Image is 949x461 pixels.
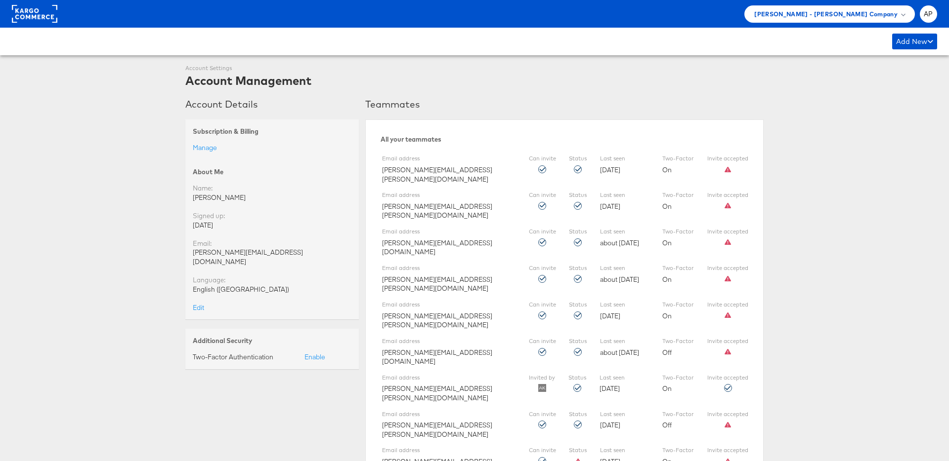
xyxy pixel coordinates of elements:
div: [PERSON_NAME][EMAIL_ADDRESS][PERSON_NAME][DOMAIN_NAME] [382,301,516,330]
div: about [DATE] [600,265,649,284]
label: Can invite [529,411,556,419]
div: [PERSON_NAME] [193,193,351,202]
span: [PERSON_NAME] - [PERSON_NAME] Company [754,9,898,19]
label: Status [569,447,587,455]
div: On [662,228,694,247]
div: Subscription & Billing [193,127,351,136]
label: Invite accepted [707,265,748,272]
label: Two-Factor [662,301,694,309]
label: Status [569,228,587,236]
label: Email: [193,239,212,248]
label: Email address [382,411,516,419]
label: Invite accepted [707,301,748,309]
label: Last seen [600,192,649,199]
label: Name: [193,184,213,193]
div: On [662,301,694,320]
div: [PERSON_NAME][EMAIL_ADDRESS][PERSON_NAME][DOMAIN_NAME] [382,192,516,220]
label: Status [569,155,587,163]
div: [DATE] [600,301,649,320]
label: Invite accepted [707,374,748,382]
label: Two-Factor [662,265,694,272]
label: Last seen [600,447,649,455]
div: [PERSON_NAME][EMAIL_ADDRESS][DOMAIN_NAME] [382,228,516,257]
label: Last seen [600,301,649,309]
label: Two-Factor [662,155,694,163]
div: On [662,265,694,284]
label: Two-Factor [662,338,694,346]
label: Invite accepted [707,411,748,419]
label: Two-Factor [662,411,694,419]
label: Can invite [529,265,556,272]
label: Invited by [529,374,555,382]
div: [PERSON_NAME][EMAIL_ADDRESS][PERSON_NAME][DOMAIN_NAME] [382,155,516,184]
h3: Account Details [185,98,359,110]
div: [PERSON_NAME][EMAIL_ADDRESS][DOMAIN_NAME] [193,248,351,266]
div: Off [662,338,694,357]
div: On [662,192,694,211]
div: Two-Factor Authentication [193,352,278,362]
div: [DATE] [600,374,649,393]
label: Invite accepted [707,192,748,199]
label: Two-Factor [662,192,694,199]
label: Signed up: [193,211,225,221]
label: Invite accepted [707,155,748,163]
label: Status [569,411,587,419]
div: About Me [193,167,351,177]
div: [DATE] [193,221,351,230]
div: about [DATE] [600,228,649,247]
label: Last seen [600,265,649,272]
div: [PERSON_NAME][EMAIL_ADDRESS][DOMAIN_NAME] [382,338,516,366]
a: Edit [193,303,204,312]
label: Can invite [529,192,556,199]
label: Status [568,374,586,382]
label: Email address [382,301,516,309]
label: Last seen [600,374,649,382]
label: Email address [382,447,516,455]
label: Two-Factor [662,228,694,236]
div: English ([GEOGRAPHIC_DATA]) [193,285,351,294]
label: Two-Factor [662,374,694,382]
label: Status [569,192,587,199]
label: Status [569,265,587,272]
div: about [DATE] [600,338,649,357]
label: Can invite [529,447,556,455]
h3: Teammates [365,98,764,110]
div: Account Management [185,72,311,89]
label: Invite accepted [707,338,748,346]
div: Off [662,411,694,430]
div: On [662,374,694,393]
label: Language: [193,275,225,285]
label: Email address [382,155,516,163]
label: Last seen [600,228,649,236]
div: [PERSON_NAME][EMAIL_ADDRESS][PERSON_NAME][DOMAIN_NAME] [382,374,516,403]
label: Status [569,301,587,309]
div: Additional Security [193,336,351,346]
label: Two-Factor [662,447,694,455]
div: On [662,155,694,174]
div: [DATE] [600,411,649,430]
img: svg+xml;base64,PHN2ZyB4bWxucz0iaHR0cDovL3d3dy53My5vcmcvMjAwMC9zdmciIHBvaW50ZXItZXZlbnRzPSJub25lIi... [538,384,546,392]
div: [DATE] [600,192,649,211]
label: Email address [382,338,516,346]
label: Invite accepted [707,447,748,455]
div: Add New [892,34,937,49]
label: Can invite [529,338,556,346]
span: AP [924,11,933,17]
div: [PERSON_NAME][EMAIL_ADDRESS][PERSON_NAME][DOMAIN_NAME] [382,411,516,439]
label: Can invite [529,301,556,309]
label: Last seen [600,411,649,419]
label: Can invite [529,228,556,236]
div: Account Settings [185,65,311,73]
a: Enable [304,352,325,361]
label: Last seen [600,338,649,346]
label: Can invite [529,155,556,163]
label: Email address [382,228,516,236]
div: All your teammates [381,135,748,144]
label: Email address [382,265,516,272]
label: Last seen [600,155,649,163]
label: Email address [382,374,516,382]
label: Status [569,338,587,346]
a: Manage [193,143,217,152]
label: Email address [382,192,516,199]
label: Invite accepted [707,228,748,236]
